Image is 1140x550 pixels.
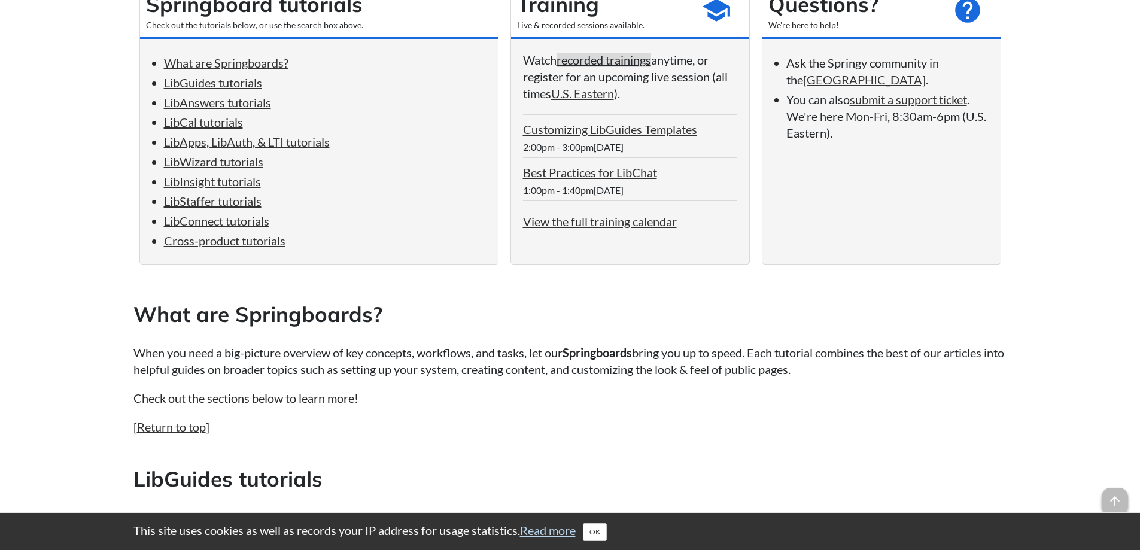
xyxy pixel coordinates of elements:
[786,54,989,88] li: Ask the Springy community in the .
[523,165,657,180] a: Best Practices for LibChat
[517,19,689,31] div: Live & recorded sessions available.
[133,344,1007,378] p: When you need a big-picture overview of key concepts, workflows, and tasks, let our bring you up ...
[583,523,607,541] button: Close
[164,75,262,90] a: LibGuides tutorials
[523,122,697,136] a: Customizing LibGuides Templates
[133,300,1007,329] h2: What are Springboards?
[768,19,941,31] div: We're here to help!
[803,72,926,87] a: [GEOGRAPHIC_DATA]
[164,154,263,169] a: LibWizard tutorials
[164,214,269,228] a: LibConnect tutorials
[523,214,677,229] a: View the full training calendar
[164,115,243,129] a: LibCal tutorials
[786,91,989,141] li: You can also . We're here Mon-Fri, 8:30am-6pm (U.S. Eastern).
[137,420,206,434] a: Return to top
[520,523,576,537] a: Read more
[146,19,492,31] div: Check out the tutorials below, or use the search box above.
[164,135,330,149] a: LibApps, LibAuth, & LTI tutorials
[164,95,271,110] a: LibAnswers tutorials
[1102,488,1128,514] span: arrow_upward
[1102,489,1128,503] a: arrow_upward
[563,345,632,360] strong: Springboards
[523,184,624,196] span: 1:00pm - 1:40pm[DATE]
[133,390,1007,406] p: Check out the sections below to learn more!
[551,86,614,101] a: U.S. Eastern
[557,53,651,67] a: recorded trainings
[523,141,624,153] span: 2:00pm - 3:00pm[DATE]
[523,51,737,102] p: Watch anytime, or register for an upcoming live session (all times ).
[121,522,1019,541] div: This site uses cookies as well as records your IP address for usage statistics.
[850,92,967,107] a: submit a support ticket
[164,56,288,70] a: What are Springboards?
[164,174,261,189] a: LibInsight tutorials
[133,418,1007,435] p: [ ]
[133,464,1007,494] h2: LibGuides tutorials
[164,233,285,248] a: Cross-product tutorials
[164,194,262,208] a: LibStaffer tutorials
